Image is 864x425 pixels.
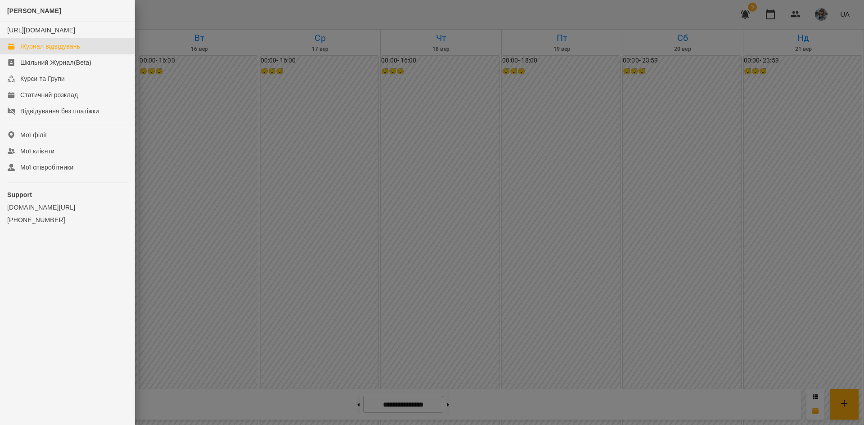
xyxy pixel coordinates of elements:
[20,58,91,67] div: Шкільний Журнал(Beta)
[7,190,127,199] p: Support
[20,42,80,51] div: Журнал відвідувань
[7,7,61,14] span: [PERSON_NAME]
[20,130,47,139] div: Мої філії
[20,90,78,99] div: Статичний розклад
[7,203,127,212] a: [DOMAIN_NAME][URL]
[20,107,99,116] div: Відвідування без платіжки
[7,27,75,34] a: [URL][DOMAIN_NAME]
[20,147,54,156] div: Мої клієнти
[20,163,74,172] div: Мої співробітники
[7,215,127,224] a: [PHONE_NUMBER]
[20,74,65,83] div: Курси та Групи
